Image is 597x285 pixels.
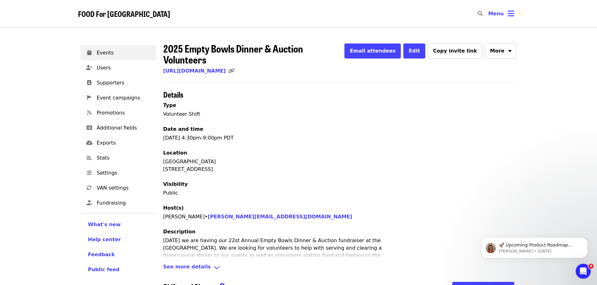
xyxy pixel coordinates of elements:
[163,263,517,272] div: See more detailsangle-down icon
[163,102,517,258] div: [DATE] 4:30pm-9:00pm PDT
[81,165,156,181] a: Settings
[163,165,517,173] div: [STREET_ADDRESS]
[97,64,151,72] span: Users
[81,105,156,120] a: Promotions
[87,110,92,116] i: rss icon
[485,43,517,59] button: More
[213,263,220,272] i: angle-down icon
[576,264,591,279] iframe: Intercom live chat
[508,9,514,18] i: bars icon
[163,126,203,132] span: Date and time
[163,150,187,156] span: Location
[97,49,151,57] span: Events
[344,43,401,59] button: Email attendees
[403,43,425,59] button: Edit
[88,221,148,228] a: What's new
[472,224,597,268] iframe: Intercom notifications message
[97,94,151,102] span: Event campaigns
[81,196,156,211] a: Fundraising
[163,205,184,211] span: Host(s)
[81,120,156,135] a: Additional fields
[163,111,200,117] span: Volunteer Shift
[81,60,156,75] a: Users
[228,68,234,74] i: link icon
[163,229,196,235] span: Description
[428,43,482,59] button: Copy invite link
[88,251,115,258] button: Feedback
[433,48,477,54] span: Copy invite link
[589,264,594,269] span: 4
[81,45,156,60] a: Events
[490,47,505,55] span: More
[87,185,92,191] i: sync icon
[86,125,92,131] i: list-alt icon
[97,79,151,87] span: Supporters
[88,221,121,227] span: What's new
[78,8,170,19] span: FOOD For [GEOGRAPHIC_DATA]
[163,189,517,197] p: Public
[86,65,92,71] i: user-plus icon
[163,102,176,108] span: Type
[163,181,188,187] span: Visibility
[88,267,120,272] span: Public feed
[78,9,170,18] a: FOOD For [GEOGRAPHIC_DATA]
[87,50,92,56] i: calendar icon
[87,155,92,161] i: chart-bar icon
[81,90,156,105] a: Event campaigns
[163,237,383,267] p: [DATE] we are having our 22st Annual Empty Bowls Dinner & Auction fundraiser at the [GEOGRAPHIC_D...
[163,68,226,74] a: [URL][DOMAIN_NAME]
[163,214,352,220] span: [PERSON_NAME] •
[478,11,483,17] i: search icon
[97,154,151,162] span: Stats
[81,135,156,150] a: Exports
[208,214,352,220] a: [PERSON_NAME][EMAIL_ADDRESS][DOMAIN_NAME]
[86,140,92,146] i: cloud-download icon
[163,89,183,100] span: Details
[486,6,491,21] input: Search
[88,266,148,273] a: Public feed
[86,200,92,206] i: hand-holding-heart icon
[409,48,420,54] span: Edit
[88,236,148,243] a: Help center
[163,158,517,165] div: [GEOGRAPHIC_DATA]
[228,68,238,74] span: Click to copy link!
[97,169,151,177] span: Settings
[87,170,92,176] i: sliders-h icon
[87,80,92,86] i: address-book icon
[97,139,151,147] span: Exports
[97,199,151,207] span: Fundraising
[163,41,303,67] span: 2025 Empty Bowls Dinner & Auction Volunteers
[97,184,151,192] span: VAN settings
[81,181,156,196] a: VAN settings
[81,150,156,165] a: Stats
[488,11,504,17] span: Menu
[81,75,156,90] a: Supporters
[97,109,151,117] span: Promotions
[350,48,395,54] span: Email attendees
[97,124,151,132] span: Additional fields
[88,237,121,242] span: Help center
[163,263,211,272] span: See more details
[508,47,511,53] i: sort-down icon
[87,95,92,101] i: pennant icon
[483,6,519,21] button: Toggle account menu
